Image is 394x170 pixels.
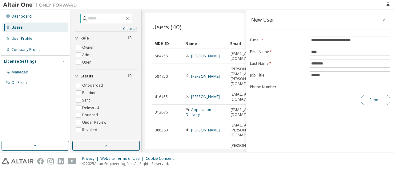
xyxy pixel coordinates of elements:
[82,59,92,66] label: User
[82,51,95,59] label: Admin
[11,25,23,30] div: Users
[191,53,220,59] a: [PERSON_NAME]
[250,38,306,43] label: E-mail
[231,143,262,163] span: [PERSON_NAME][EMAIL_ADDRESS][PERSON_NAME][DOMAIN_NAME]
[191,127,220,133] a: [PERSON_NAME]
[231,51,262,61] span: [EMAIL_ADDRESS][DOMAIN_NAME]
[100,156,146,161] div: Website Terms of Use
[80,36,89,41] span: Role
[82,126,98,134] label: Revoked
[82,44,95,51] label: Owner
[231,107,262,117] span: [EMAIL_ADDRESS][DOMAIN_NAME]
[146,156,177,161] div: Cookie Consent
[11,80,27,85] div: On Prem
[82,156,100,161] div: Privacy
[185,39,225,48] div: Name
[155,110,168,115] span: 313676
[250,85,306,89] label: Phone Number
[230,39,256,48] div: Email
[11,14,32,19] div: Dashboard
[37,158,44,164] img: facebook.svg
[82,161,177,166] p: © 2025 Altair Engineering, Inc. All Rights Reserved.
[82,119,107,126] label: Under Review
[186,107,211,117] a: Application Delivery
[82,97,91,104] label: Sent
[231,123,262,138] span: [EMAIL_ADDRESS][PERSON_NAME][DOMAIN_NAME]
[128,74,132,79] span: Clear filter
[68,158,77,164] img: youtube.svg
[75,26,137,31] a: Clear all
[75,31,137,45] button: Role
[251,17,274,22] div: New User
[152,23,182,31] span: Users (40)
[82,111,99,119] label: Bounced
[250,49,306,54] label: First Name
[11,47,41,52] div: Company Profile
[3,2,80,8] img: Altair One
[250,61,306,66] label: Last Name
[155,94,168,99] span: 416455
[155,54,168,59] span: 584756
[231,92,262,102] span: [EMAIL_ADDRESS][DOMAIN_NAME]
[82,89,98,97] label: Pending
[2,158,34,164] img: altair_logo.svg
[58,158,64,164] img: linkedin.svg
[11,70,28,75] div: Managed
[155,39,180,48] div: MDH ID
[75,69,137,83] button: Status
[155,74,168,79] span: 584750
[47,158,54,164] img: instagram.svg
[361,95,390,105] button: Submit
[80,74,93,79] span: Status
[4,59,37,64] div: License Settings
[11,36,32,41] div: User Profile
[250,73,306,78] label: Job Title
[191,94,220,99] a: [PERSON_NAME]
[191,74,220,79] a: [PERSON_NAME]
[82,82,104,89] label: Onboarded
[155,128,168,133] span: 388380
[231,67,262,86] span: [PERSON_NAME][EMAIL_ADDRESS][PERSON_NAME][DOMAIN_NAME]
[82,104,100,111] label: Delivered
[128,36,132,41] span: Clear filter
